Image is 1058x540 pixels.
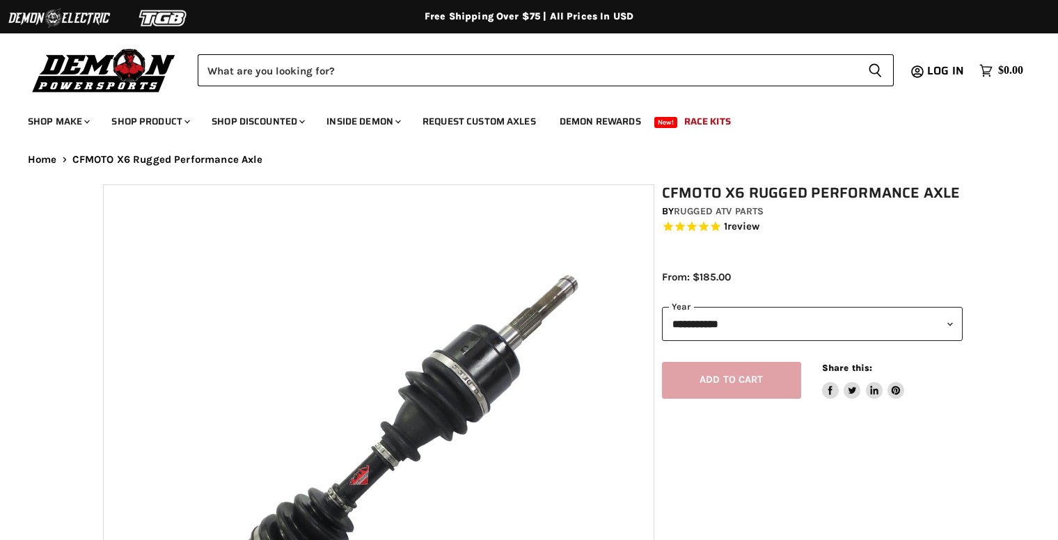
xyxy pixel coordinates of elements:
button: Search [857,54,894,86]
a: Inside Demon [316,107,409,136]
ul: Main menu [17,102,1020,136]
a: Shop Product [101,107,198,136]
a: Shop Make [17,107,98,136]
span: CFMOTO X6 Rugged Performance Axle [72,154,263,166]
a: $0.00 [972,61,1030,81]
img: Demon Powersports [28,45,180,95]
img: Demon Electric Logo 2 [7,5,111,31]
select: year [662,307,963,341]
input: Search [198,54,857,86]
a: Request Custom Axles [412,107,546,136]
div: by [662,204,963,219]
img: TGB Logo 2 [111,5,216,31]
a: Log in [921,65,972,77]
span: New! [654,117,678,128]
span: Rated 5.0 out of 5 stars 1 reviews [662,220,963,235]
span: 1 reviews [724,220,760,232]
aside: Share this: [822,362,905,399]
form: Product [198,54,894,86]
span: Log in [927,62,964,79]
span: $0.00 [998,64,1023,77]
h1: CFMOTO X6 Rugged Performance Axle [662,184,963,202]
a: Shop Discounted [201,107,313,136]
span: From: $185.00 [662,271,731,283]
a: Race Kits [674,107,741,136]
a: Demon Rewards [549,107,652,136]
a: Rugged ATV Parts [674,205,764,217]
span: review [727,220,760,232]
a: Home [28,154,57,166]
span: Share this: [822,363,872,373]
